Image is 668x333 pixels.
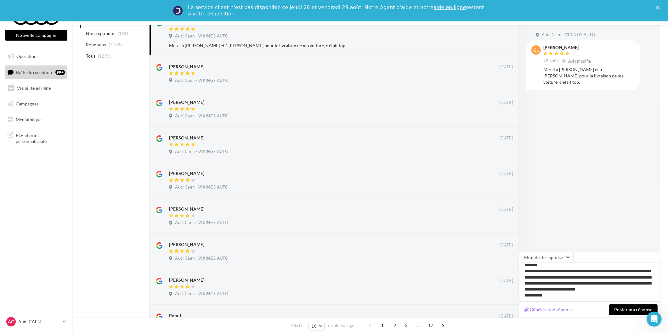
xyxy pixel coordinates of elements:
div: 99+ [55,70,65,75]
span: Tous [86,53,95,59]
span: 10 [311,324,317,329]
button: Poster ma réponse [609,304,658,315]
div: [PERSON_NAME] [169,241,204,248]
div: [PERSON_NAME] [169,135,204,141]
span: AC [8,319,14,325]
span: Avis modifié [568,59,591,64]
span: Audi Caen - VIKINGS AUTO [175,113,228,119]
span: Audi Caen - VIKINGS AUTO [175,291,228,297]
div: [PERSON_NAME] [169,99,204,105]
span: [DATE] [499,242,513,248]
span: Boîte de réception [16,69,52,75]
div: Merci à [PERSON_NAME] et à [PERSON_NAME] pour la livraison de ma voiture, c était top. [169,42,472,49]
a: Médiathèque [4,113,69,126]
span: Opérations [16,54,38,59]
a: AC Audi CAEN [5,316,67,328]
span: (1293) [98,54,111,59]
span: Audi Caen - VIKINGS AUTO [175,33,228,39]
iframe: Intercom live chat [647,312,662,327]
div: [PERSON_NAME] [543,45,592,50]
span: [DATE] [499,171,513,177]
button: Modèle de réponse [519,252,574,263]
span: PLV et print personnalisable [16,131,65,144]
img: Profile image for Service-Client [173,6,183,16]
span: [DATE] [499,278,513,284]
button: Générer une réponse [522,306,575,313]
span: Afficher [291,323,305,329]
span: Non répondus [86,30,115,37]
span: Médiathèque [16,116,42,122]
span: résultats/page [328,323,354,329]
a: PLV et print personnalisable [4,128,69,147]
button: Nouvelle campagne [5,30,67,41]
div: Merci à [PERSON_NAME] et à [PERSON_NAME] pour la livraison de ma voiture, c était top. [543,66,635,85]
span: 1 [377,320,388,330]
span: Audi Caen - VIKINGS AUTO [175,220,228,226]
a: Campagnes [4,97,69,110]
span: 17 [426,320,436,330]
span: 2 [390,320,400,330]
span: Visibilité en ligne [17,85,51,91]
div: Rom 1 [169,313,182,319]
span: (161) [118,31,128,36]
span: 3 [401,320,411,330]
div: [PERSON_NAME] [169,277,204,283]
span: ... [413,320,423,330]
div: Le service client n'est pas disponible ce jeudi 28 et vendredi 29 août. Notre Agent d'aide et not... [188,4,485,17]
p: Audi CAEN [18,319,60,325]
div: [PERSON_NAME] [169,64,204,70]
span: [DATE] [499,135,513,141]
span: [DATE] [499,64,513,70]
a: aide en ligne [433,4,466,10]
a: Boîte de réception99+ [4,65,69,79]
div: [PERSON_NAME] [169,170,204,177]
span: Répondus [86,42,106,48]
button: 10 [309,322,325,330]
span: Campagnes [16,101,38,106]
a: Opérations [4,50,69,63]
span: Audi Caen - VIKINGS AUTO [175,184,228,190]
span: Audi Caen - VIKINGS AUTO [542,32,595,38]
span: [DATE] [499,207,513,212]
a: Visibilité en ligne [4,82,69,95]
span: [DATE] [499,100,513,105]
span: (1132) [109,42,122,47]
span: GL [534,47,539,53]
div: Fermer [656,6,662,9]
span: [DATE] [499,313,513,319]
span: 28 août [543,58,558,64]
span: Audi Caen - VIKINGS AUTO [175,149,228,155]
span: Audi Caen - VIKINGS AUTO [175,256,228,261]
span: Audi Caen - VIKINGS AUTO [175,78,228,83]
div: [PERSON_NAME] [169,206,204,212]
